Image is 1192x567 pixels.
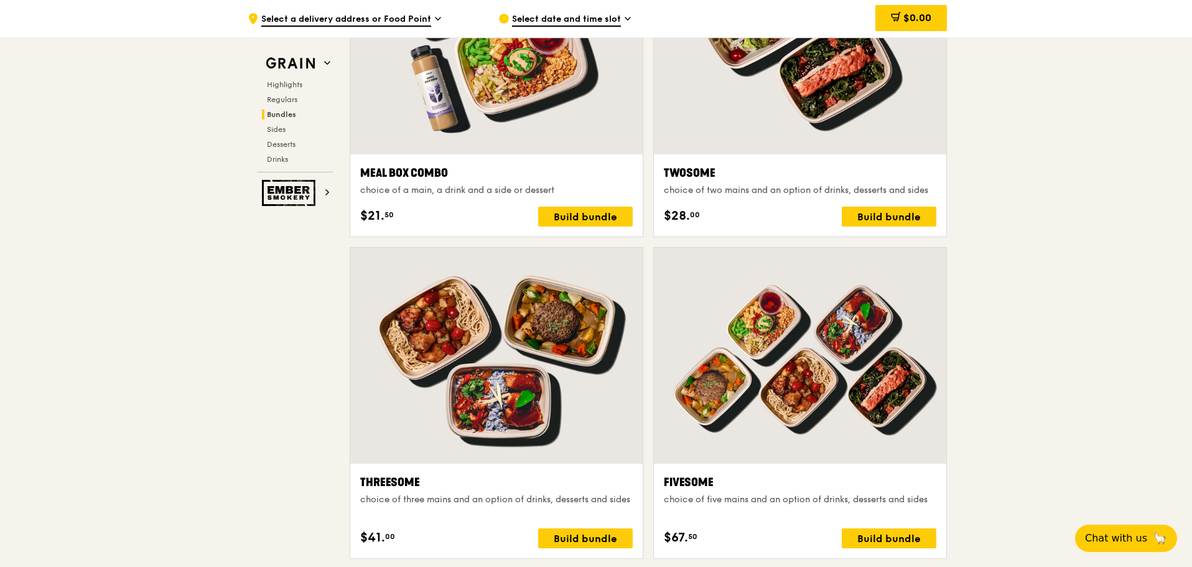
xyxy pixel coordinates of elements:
[664,528,688,547] span: $67.
[538,528,633,548] div: Build bundle
[360,164,633,182] div: Meal Box Combo
[267,140,296,149] span: Desserts
[664,494,936,506] div: choice of five mains and an option of drinks, desserts and sides
[360,474,633,491] div: Threesome
[261,13,431,27] span: Select a delivery address or Food Point
[267,110,296,119] span: Bundles
[360,494,633,506] div: choice of three mains and an option of drinks, desserts and sides
[360,184,633,197] div: choice of a main, a drink and a side or dessert
[1085,531,1147,546] span: Chat with us
[267,80,302,89] span: Highlights
[903,12,931,24] span: $0.00
[360,528,385,547] span: $41.
[664,184,936,197] div: choice of two mains and an option of drinks, desserts and sides
[690,210,700,220] span: 00
[262,180,319,206] img: Ember Smokery web logo
[1075,525,1177,552] button: Chat with us🦙
[1152,531,1167,546] span: 🦙
[384,210,394,220] span: 50
[688,532,697,541] span: 50
[538,207,633,227] div: Build bundle
[842,528,936,548] div: Build bundle
[262,52,319,75] img: Grain web logo
[664,207,690,225] span: $28.
[512,13,621,27] span: Select date and time slot
[360,207,384,225] span: $21.
[267,155,288,164] span: Drinks
[267,125,286,134] span: Sides
[664,164,936,182] div: Twosome
[664,474,936,491] div: Fivesome
[267,95,297,104] span: Regulars
[842,207,936,227] div: Build bundle
[385,532,395,541] span: 00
